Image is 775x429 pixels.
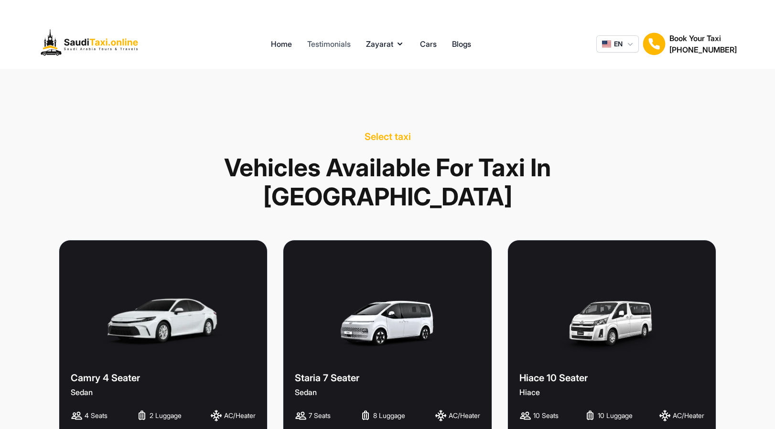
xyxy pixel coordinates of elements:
[643,32,666,55] img: Book Your Taxi
[435,410,447,421] img: heater
[71,386,256,398] p: Sedan
[333,292,443,354] img: Staria 7 Seater-profile
[71,410,83,421] img: seats
[210,410,222,421] img: heater
[519,410,531,421] img: seats
[103,292,224,354] img: Camry 4 Seater-profile
[659,410,671,421] img: heater
[533,411,559,420] span: 10 Seats
[71,371,256,385] h4: Camry 4 Seater
[366,38,405,50] button: Zayarat
[669,32,737,44] h1: Book Your Taxi
[271,38,292,50] a: Home
[360,409,371,421] img: luggage
[519,386,704,398] p: Hiace
[669,32,737,55] div: Book Your Taxi
[452,38,471,50] a: Blogs
[307,38,351,50] a: Testimonials
[136,409,148,421] img: luggage
[59,130,716,143] p: Select taxi
[556,292,667,354] img: Hiace 10 Seater-profile
[373,411,405,420] span: 8 Luggage
[596,35,639,53] button: EN
[220,147,555,217] h1: Vehicles Available For Taxi In [GEOGRAPHIC_DATA]
[309,411,331,420] span: 7 Seats
[295,371,480,385] h4: Staria 7 Seater
[224,411,256,420] span: AC/Heater
[673,411,704,420] span: AC/Heater
[150,411,182,420] span: 2 Luggage
[38,27,145,61] img: Logo
[584,409,596,421] img: luggage
[85,411,108,420] span: 4 Seats
[295,410,307,421] img: seats
[614,39,623,49] span: EN
[598,411,633,420] span: 10 Luggage
[295,386,480,398] p: Sedan
[519,371,704,385] h4: Hiace 10 Seater
[669,44,737,55] h2: [PHONE_NUMBER]
[449,411,480,420] span: AC/Heater
[420,38,437,50] a: Cars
